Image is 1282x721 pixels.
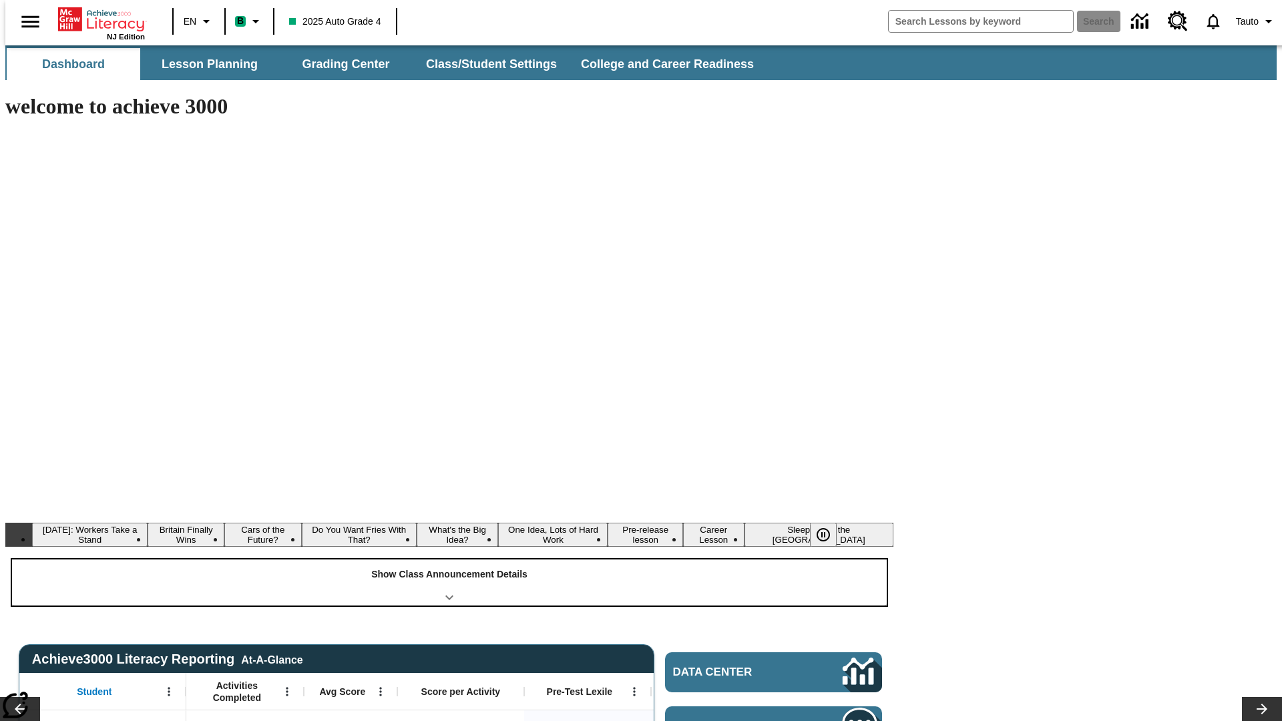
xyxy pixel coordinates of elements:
button: Slide 2 Britain Finally Wins [148,523,224,547]
button: Slide 6 One Idea, Lots of Hard Work [498,523,608,547]
div: At-A-Glance [241,652,302,666]
button: Pause [810,523,837,547]
p: Show Class Announcement Details [371,567,527,581]
button: Open Menu [371,682,391,702]
span: 2025 Auto Grade 4 [289,15,381,29]
button: Profile/Settings [1231,9,1282,33]
button: Class/Student Settings [415,48,568,80]
span: NJ Edition [107,33,145,41]
span: Student [77,686,112,698]
button: Slide 1 Labor Day: Workers Take a Stand [32,523,148,547]
button: Slide 5 What's the Big Idea? [417,523,499,547]
button: Boost Class color is mint green. Change class color [230,9,269,33]
span: Score per Activity [421,686,501,698]
button: Open Menu [159,682,179,702]
div: SubNavbar [5,45,1277,80]
div: Home [58,5,145,41]
button: College and Career Readiness [570,48,765,80]
button: Slide 4 Do You Want Fries With That? [302,523,417,547]
a: Data Center [665,652,882,692]
h1: welcome to achieve 3000 [5,94,893,119]
div: SubNavbar [5,48,766,80]
button: Lesson Planning [143,48,276,80]
a: Home [58,6,145,33]
input: search field [889,11,1073,32]
span: Achieve3000 Literacy Reporting [32,652,303,667]
span: B [237,13,244,29]
span: Pre-Test Lexile [547,686,613,698]
button: Slide 9 Sleepless in the Animal Kingdom [744,523,893,547]
button: Open Menu [277,682,297,702]
span: Activities Completed [193,680,281,704]
button: Lesson carousel, Next [1242,697,1282,721]
span: Avg Score [319,686,365,698]
span: EN [184,15,196,29]
button: Slide 8 Career Lesson [683,523,744,547]
a: Data Center [1123,3,1160,40]
button: Slide 7 Pre-release lesson [608,523,683,547]
span: Tauto [1236,15,1259,29]
button: Open side menu [11,2,50,41]
span: Data Center [673,666,798,679]
button: Open Menu [624,682,644,702]
button: Dashboard [7,48,140,80]
button: Grading Center [279,48,413,80]
button: Language: EN, Select a language [178,9,220,33]
button: Slide 3 Cars of the Future? [224,523,302,547]
div: Pause [810,523,850,547]
div: Show Class Announcement Details [12,559,887,606]
a: Resource Center, Will open in new tab [1160,3,1196,39]
a: Notifications [1196,4,1231,39]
